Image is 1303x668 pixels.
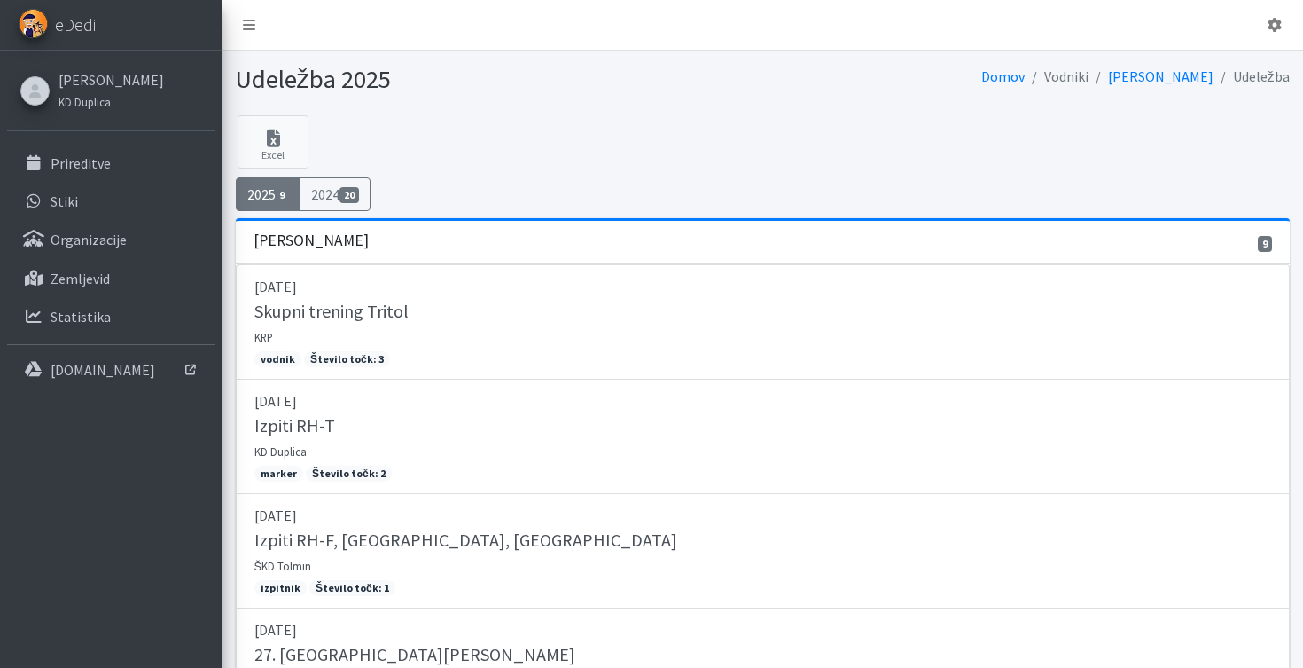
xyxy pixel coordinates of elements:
a: [DOMAIN_NAME] [7,352,215,388]
h3: [PERSON_NAME] [254,232,369,250]
small: KRP [254,330,273,344]
a: [PERSON_NAME] [59,69,164,90]
span: marker [254,466,303,482]
span: 9 [276,187,290,203]
h5: Skupni trening Tritol [254,301,409,322]
h1: Udeležba 2025 [236,64,756,95]
p: Organizacije [51,231,127,248]
p: Stiki [51,193,78,210]
span: Število točk: 2 [306,466,392,482]
a: Prireditve [7,145,215,181]
a: [DATE] Izpiti RH-T KD Duplica marker Število točk: 2 [236,380,1290,494]
p: [DATE] [254,505,1271,526]
span: eDedi [55,12,96,38]
a: 202420 [300,177,371,211]
a: Domov [981,67,1025,85]
p: [DATE] [254,276,1271,297]
a: Zemljevid [7,261,215,296]
span: Število točk: 1 [309,580,395,596]
a: KD Duplica [59,90,164,112]
img: eDedi [19,9,48,38]
small: KD Duplica [254,444,307,459]
p: [DATE] [254,619,1271,640]
small: KD Duplica [59,95,111,109]
h5: Izpiti RH-F, [GEOGRAPHIC_DATA], [GEOGRAPHIC_DATA] [254,530,677,551]
span: Število točk: 3 [304,351,390,367]
small: ŠKD Tolmin [254,559,312,573]
h5: 27. [GEOGRAPHIC_DATA][PERSON_NAME] [254,644,575,665]
span: izpitnik [254,580,307,596]
a: Statistika [7,299,215,334]
h5: Izpiti RH-T [254,415,335,436]
p: Zemljevid [51,270,110,287]
p: [DATE] [254,390,1271,412]
a: 20259 [236,177,301,211]
span: vodnik [254,351,301,367]
a: [DATE] Izpiti RH-F, [GEOGRAPHIC_DATA], [GEOGRAPHIC_DATA] ŠKD Tolmin izpitnik Število točk: 1 [236,494,1290,609]
p: [DOMAIN_NAME] [51,361,155,379]
a: Stiki [7,184,215,219]
p: Statistika [51,308,111,326]
span: 20 [339,187,359,203]
p: Prireditve [51,154,111,172]
li: Udeležba [1213,64,1290,90]
li: Vodniki [1025,64,1088,90]
a: Organizacije [7,222,215,257]
a: Excel [238,115,308,169]
a: [PERSON_NAME] [1108,67,1213,85]
a: [DATE] Skupni trening Tritol KRP vodnik Število točk: 3 [236,264,1290,380]
span: 9 [1258,236,1272,252]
